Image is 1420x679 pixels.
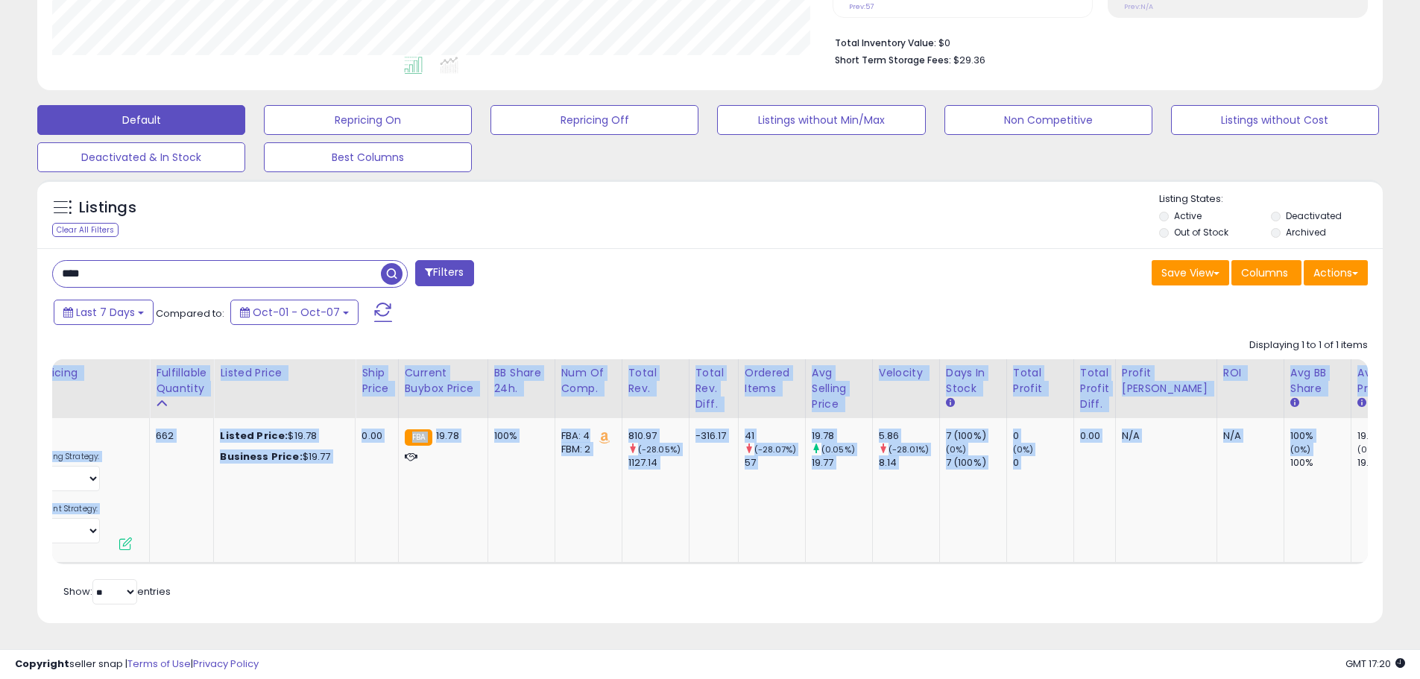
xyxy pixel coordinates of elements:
[362,365,391,397] div: Ship Price
[220,429,288,443] b: Listed Price:
[220,429,344,443] div: $19.78
[193,657,259,671] a: Privacy Policy
[821,443,855,455] small: (0.05%)
[436,429,459,443] span: 19.78
[1013,365,1067,397] div: Total Profit
[1174,209,1202,222] label: Active
[754,443,796,455] small: (-28.07%)
[156,306,224,320] span: Compared to:
[1231,260,1301,285] button: Columns
[1013,456,1073,470] div: 0
[946,456,1006,470] div: 7 (100%)
[405,429,432,446] small: FBA
[1286,226,1326,239] label: Archived
[1159,192,1383,206] p: Listing States:
[561,365,616,397] div: Num of Comp.
[1080,365,1109,412] div: Total Profit Diff.
[156,365,207,397] div: Fulfillable Quantity
[561,429,610,443] div: FBA: 4
[1152,260,1229,285] button: Save View
[230,300,359,325] button: Oct-01 - Oct-07
[494,429,543,443] div: 100%
[717,105,925,135] button: Listings without Min/Max
[879,365,933,381] div: Velocity
[1013,443,1034,455] small: (0%)
[490,105,698,135] button: Repricing Off
[835,37,936,49] b: Total Inventory Value:
[812,365,866,412] div: Avg Selling Price
[946,429,1006,443] div: 7 (100%)
[220,450,344,464] div: $19.77
[946,365,1000,397] div: Days In Stock
[220,365,349,381] div: Listed Price
[37,105,245,135] button: Default
[15,657,259,672] div: seller snap | |
[127,657,191,671] a: Terms of Use
[1304,260,1368,285] button: Actions
[946,443,967,455] small: (0%)
[264,105,472,135] button: Repricing On
[812,429,872,443] div: 19.78
[1357,429,1418,443] div: 19.78
[253,305,340,320] span: Oct-01 - Oct-07
[37,142,245,172] button: Deactivated & In Stock
[1290,456,1351,470] div: 100%
[628,456,689,470] div: 1127.14
[415,260,473,286] button: Filters
[849,2,874,11] small: Prev: 57
[812,456,872,470] div: 19.77
[1249,338,1368,353] div: Displaying 1 to 1 of 1 items
[628,365,683,397] div: Total Rev.
[1171,105,1379,135] button: Listings without Cost
[1357,397,1366,410] small: Avg Win Price.
[1357,456,1418,470] div: 19.78
[695,429,727,443] div: -316.17
[561,443,610,456] div: FBM: 2
[1080,429,1104,443] div: 0.00
[494,365,549,397] div: BB Share 24h.
[1013,429,1073,443] div: 0
[63,584,171,599] span: Show: entries
[1124,2,1153,11] small: Prev: N/A
[879,429,939,443] div: 5.86
[1290,365,1345,397] div: Avg BB Share
[835,33,1357,51] li: $0
[1357,443,1378,455] small: (0%)
[835,54,951,66] b: Short Term Storage Fees:
[156,429,202,443] div: 662
[15,657,69,671] strong: Copyright
[946,397,955,410] small: Days In Stock.
[79,198,136,218] h5: Listings
[1122,429,1205,443] div: N/A
[745,456,805,470] div: 57
[1290,443,1311,455] small: (0%)
[1290,397,1299,410] small: Avg BB Share.
[405,365,482,397] div: Current Buybox Price
[628,429,689,443] div: 810.97
[1223,429,1272,443] div: N/A
[76,305,135,320] span: Last 7 Days
[264,142,472,172] button: Best Columns
[953,53,985,67] span: $29.36
[1290,429,1351,443] div: 100%
[220,449,302,464] b: Business Price:
[695,365,732,412] div: Total Rev. Diff.
[1286,209,1342,222] label: Deactivated
[638,443,681,455] small: (-28.05%)
[1241,265,1288,280] span: Columns
[1345,657,1405,671] span: 2025-10-15 17:20 GMT
[54,300,154,325] button: Last 7 Days
[1223,365,1278,381] div: ROI
[879,456,939,470] div: 8.14
[362,429,386,443] div: 0.00
[1174,226,1228,239] label: Out of Stock
[889,443,929,455] small: (-28.01%)
[944,105,1152,135] button: Non Competitive
[1357,365,1412,397] div: Avg Win Price
[745,429,805,443] div: 41
[1122,365,1211,397] div: Profit [PERSON_NAME]
[745,365,799,397] div: Ordered Items
[52,223,119,237] div: Clear All Filters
